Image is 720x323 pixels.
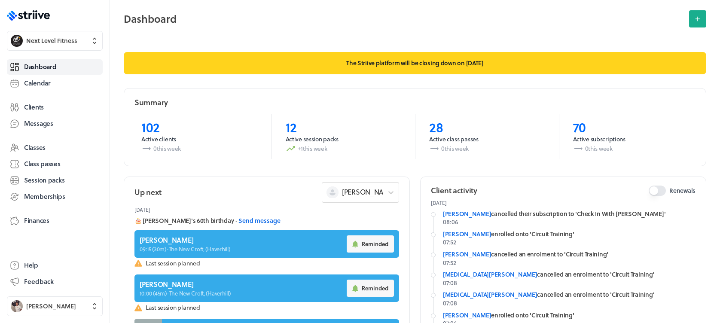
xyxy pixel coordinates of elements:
span: Memberships [24,192,65,201]
div: cancelled an enrolment to 'Circuit Training' [443,250,696,259]
span: Classes [24,143,46,152]
a: Help [7,258,103,273]
a: [PERSON_NAME] [443,229,491,238]
button: Ben Robinson[PERSON_NAME] [7,296,103,316]
span: Last session planned [146,259,399,268]
a: Dashboard [7,59,103,75]
span: Reminded [362,240,388,248]
span: Class passes [24,159,61,168]
span: Messages [24,119,53,128]
span: · [235,216,237,225]
button: Reminded [347,280,394,297]
div: 🎂 [PERSON_NAME]'s 60th birthday [134,216,399,225]
span: Reminded [362,284,388,292]
button: Renewals [649,186,666,196]
p: 0 this week [141,143,258,154]
span: Last session planned [146,303,399,312]
a: [PERSON_NAME] [443,250,491,259]
p: 07:52 [443,259,696,267]
a: [MEDICAL_DATA][PERSON_NAME] [443,290,537,299]
a: 28Active class passes0this week [415,114,559,159]
p: 102 [141,119,258,135]
p: 07:52 [443,238,696,247]
a: Clients [7,100,103,115]
span: Clients [24,103,44,112]
span: Next Level Fitness [26,37,77,45]
a: [PERSON_NAME] [443,209,491,218]
img: Ben Robinson [11,300,23,312]
p: The Striive platform will be closing down on [DATE] [124,52,706,74]
span: Session packs [24,176,64,185]
a: Memberships [7,189,103,204]
div: cancelled an enrolment to 'Circuit Training' [443,270,696,279]
span: [PERSON_NAME] [342,187,395,197]
p: 07:08 [443,299,696,308]
h2: Dashboard [124,10,684,27]
span: Renewals [669,186,696,195]
a: Calendar [7,76,103,91]
p: 70 [573,119,689,135]
a: Finances [7,213,103,229]
span: Dashboard [24,62,56,71]
img: Next Level Fitness [11,35,23,47]
h2: Client activity [431,185,477,196]
button: Reminded [347,235,394,253]
iframe: gist-messenger-bubble-iframe [695,298,716,319]
button: Next Level FitnessNext Level Fitness [7,31,103,51]
a: Session packs [7,173,103,188]
a: [PERSON_NAME] [443,311,491,320]
div: enrolled onto 'Circuit Training' [443,311,696,320]
button: Feedback [7,274,103,289]
p: 28 [429,119,545,135]
span: Calendar [24,79,51,88]
div: cancelled an enrolment to 'Circuit Training' [443,290,696,299]
p: Active class passes [429,135,545,143]
a: 70Active subscriptions0this week [559,114,703,159]
span: [PERSON_NAME] [26,302,76,311]
a: 12Active session packs+1this week [272,114,415,159]
p: 0 this week [429,143,545,154]
p: +1 this week [286,143,402,154]
p: [DATE] [431,199,696,206]
div: enrolled onto 'Circuit Training' [443,230,696,238]
a: Messages [7,116,103,131]
span: Feedback [24,277,54,286]
p: Active subscriptions [573,135,689,143]
p: Active session packs [286,135,402,143]
button: Send message [238,216,281,225]
p: Active clients [141,135,258,143]
p: 08:06 [443,218,696,226]
header: [DATE] [134,203,399,216]
span: Finances [24,216,49,225]
div: cancelled their subscription to 'Check In With [PERSON_NAME]' [443,210,696,218]
a: 102Active clients0this week [128,114,272,159]
a: Class passes [7,156,103,172]
span: Help [24,261,38,270]
a: Classes [7,140,103,155]
h2: Summary [134,97,168,108]
a: [MEDICAL_DATA][PERSON_NAME] [443,270,537,279]
p: 07:08 [443,279,696,287]
h2: Up next [134,187,162,198]
p: 0 this week [573,143,689,154]
p: 12 [286,119,402,135]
